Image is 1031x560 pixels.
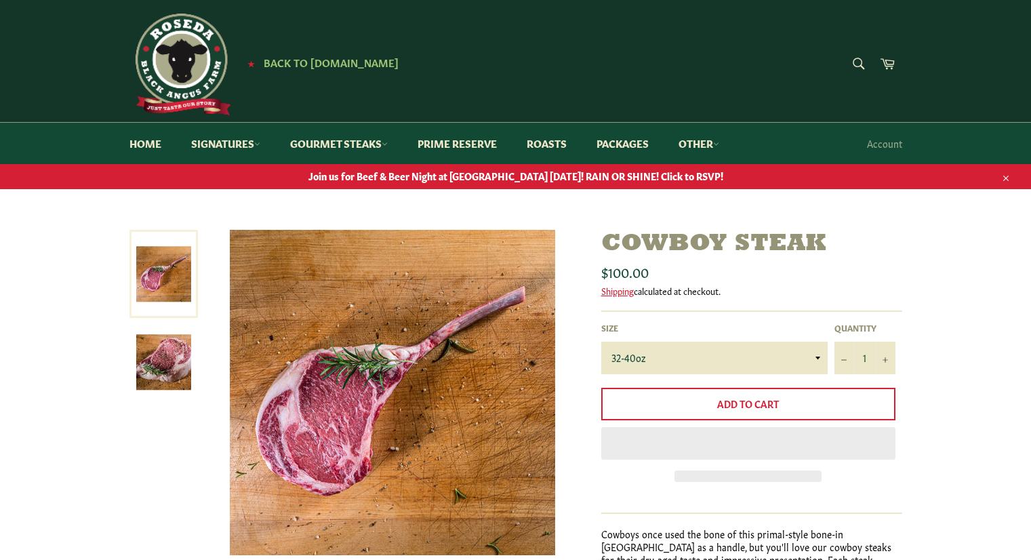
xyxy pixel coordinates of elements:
div: calculated at checkout. [601,285,902,297]
button: Add to Cart [601,388,895,420]
a: Packages [583,123,662,164]
img: Cowboy Steak [230,230,555,555]
button: Increase item quantity by one [875,342,895,374]
span: Add to Cart [717,397,779,410]
a: Gourmet Steaks [277,123,401,164]
span: Back to [DOMAIN_NAME] [264,55,399,69]
a: Signatures [178,123,274,164]
a: Prime Reserve [404,123,510,164]
label: Quantity [834,322,895,334]
a: Other [665,123,733,164]
img: Cowboy Steak [136,335,191,390]
a: Account [860,123,909,163]
span: $100.00 [601,262,649,281]
a: Shipping [601,284,634,297]
button: Reduce item quantity by one [834,342,855,374]
img: Roseda Beef [129,14,231,115]
a: Home [116,123,175,164]
h1: Cowboy Steak [601,230,902,259]
a: Roasts [513,123,580,164]
a: ★ Back to [DOMAIN_NAME] [241,58,399,68]
span: ★ [247,58,255,68]
label: Size [601,322,828,334]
